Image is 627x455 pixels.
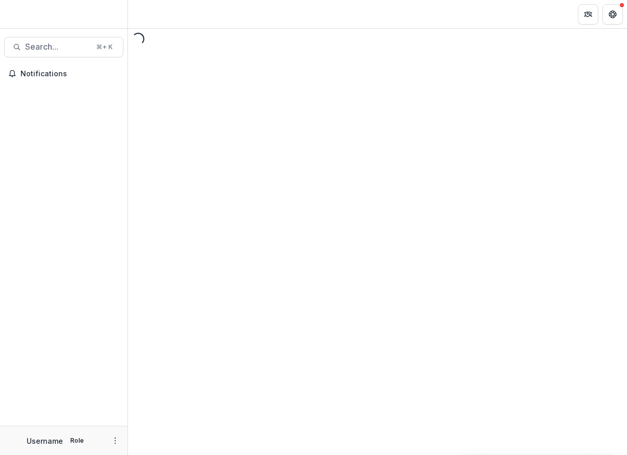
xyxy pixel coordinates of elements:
button: Partners [578,4,598,25]
button: Notifications [4,66,123,82]
span: Notifications [20,70,119,78]
p: Role [67,436,87,445]
div: ⌘ + K [94,41,115,53]
span: Search... [25,42,90,52]
p: Username [27,436,63,446]
button: Search... [4,37,123,57]
button: Get Help [602,4,623,25]
button: More [109,435,121,447]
